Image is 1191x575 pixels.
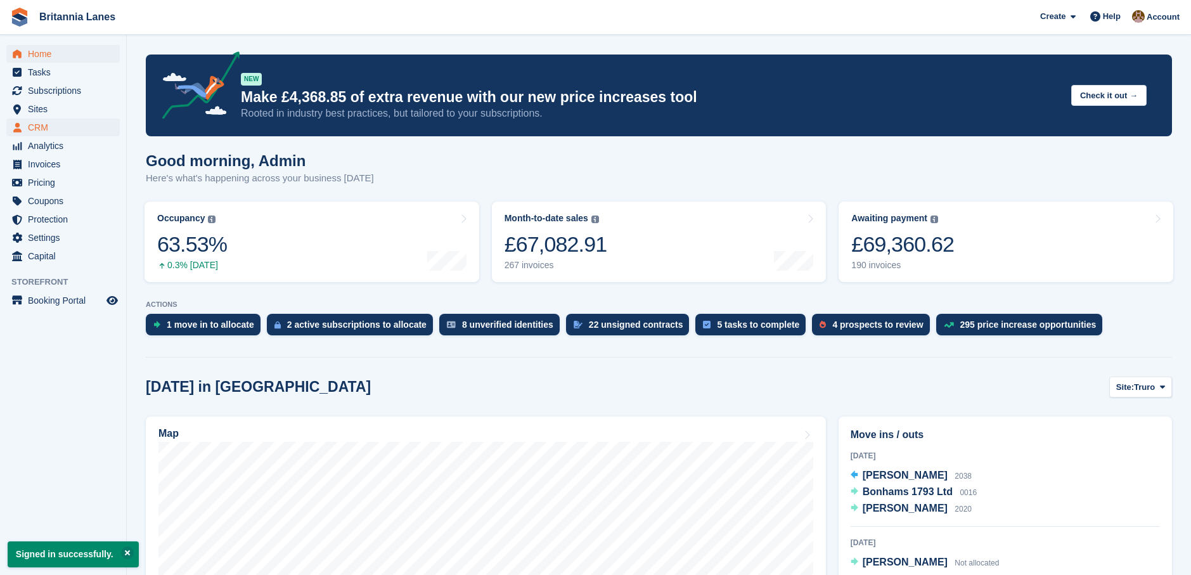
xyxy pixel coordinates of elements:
a: [PERSON_NAME] 2020 [851,501,972,517]
span: Booking Portal [28,292,104,309]
div: 1 move in to allocate [167,320,254,330]
p: ACTIONS [146,300,1172,309]
h2: Move ins / outs [851,427,1160,443]
span: Capital [28,247,104,265]
div: 0.3% [DATE] [157,260,227,271]
div: 2 active subscriptions to allocate [287,320,427,330]
p: Make £4,368.85 of extra revenue with our new price increases tool [241,88,1061,107]
a: 5 tasks to complete [695,314,812,342]
img: prospect-51fa495bee0391a8d652442698ab0144808aea92771e9ea1ae160a38d050c398.svg [820,321,826,328]
div: 22 unsigned contracts [589,320,683,330]
div: 63.53% [157,231,227,257]
a: menu [6,45,120,63]
a: menu [6,82,120,100]
div: 8 unverified identities [462,320,553,330]
span: Home [28,45,104,63]
h2: Map [158,428,179,439]
div: Month-to-date sales [505,213,588,224]
button: Site: Truro [1109,377,1172,397]
a: menu [6,63,120,81]
button: Check it out → [1071,85,1147,106]
span: Bonhams 1793 Ltd [863,486,953,497]
p: Here's what's happening across your business [DATE] [146,171,374,186]
a: menu [6,210,120,228]
h1: Good morning, Admin [146,152,374,169]
a: menu [6,174,120,191]
img: Admin [1132,10,1145,23]
span: [PERSON_NAME] [863,557,948,567]
span: Help [1103,10,1121,23]
a: Occupancy 63.53% 0.3% [DATE] [145,202,479,282]
img: stora-icon-8386f47178a22dfd0bd8f6a31ec36ba5ce8667c1dd55bd0f319d3a0aa187defe.svg [10,8,29,27]
a: [PERSON_NAME] 2038 [851,468,972,484]
a: menu [6,100,120,118]
span: Protection [28,210,104,228]
a: 1 move in to allocate [146,314,267,342]
span: Tasks [28,63,104,81]
a: Bonhams 1793 Ltd 0016 [851,484,977,501]
span: Truro [1134,381,1155,394]
div: [DATE] [851,537,1160,548]
span: Subscriptions [28,82,104,100]
a: 8 unverified identities [439,314,566,342]
h2: [DATE] in [GEOGRAPHIC_DATA] [146,378,371,396]
img: move_ins_to_allocate_icon-fdf77a2bb77ea45bf5b3d319d69a93e2d87916cf1d5bf7949dd705db3b84f3ca.svg [153,321,160,328]
span: Analytics [28,137,104,155]
a: Awaiting payment £69,360.62 190 invoices [839,202,1173,282]
a: 2 active subscriptions to allocate [267,314,439,342]
span: Sites [28,100,104,118]
img: icon-info-grey-7440780725fd019a000dd9b08b2336e03edf1995a4989e88bcd33f0948082b44.svg [208,216,216,223]
a: menu [6,155,120,173]
a: 4 prospects to review [812,314,936,342]
img: price_increase_opportunities-93ffe204e8149a01c8c9dc8f82e8f89637d9d84a8eef4429ea346261dce0b2c0.svg [944,322,954,328]
span: Not allocated [955,559,999,567]
img: icon-info-grey-7440780725fd019a000dd9b08b2336e03edf1995a4989e88bcd33f0948082b44.svg [591,216,599,223]
a: [PERSON_NAME] Not allocated [851,555,1000,571]
div: 295 price increase opportunities [960,320,1097,330]
span: Storefront [11,276,126,288]
span: Create [1040,10,1065,23]
span: Invoices [28,155,104,173]
span: CRM [28,119,104,136]
div: 190 invoices [851,260,954,271]
span: [PERSON_NAME] [863,470,948,481]
div: NEW [241,73,262,86]
a: Preview store [105,293,120,308]
img: active_subscription_to_allocate_icon-d502201f5373d7db506a760aba3b589e785aa758c864c3986d89f69b8ff3... [274,321,281,329]
div: 267 invoices [505,260,607,271]
span: 2038 [955,472,972,481]
div: 4 prospects to review [832,320,923,330]
img: icon-info-grey-7440780725fd019a000dd9b08b2336e03edf1995a4989e88bcd33f0948082b44.svg [930,216,938,223]
div: [DATE] [851,450,1160,462]
span: 2020 [955,505,972,514]
span: 0016 [960,488,977,497]
div: £69,360.62 [851,231,954,257]
img: price-adjustments-announcement-icon-8257ccfd72463d97f412b2fc003d46551f7dbcb40ab6d574587a9cd5c0d94... [151,51,240,124]
a: menu [6,192,120,210]
span: Pricing [28,174,104,191]
div: Occupancy [157,213,205,224]
a: 22 unsigned contracts [566,314,696,342]
span: Settings [28,229,104,247]
span: Coupons [28,192,104,210]
a: menu [6,229,120,247]
span: Site: [1116,381,1134,394]
p: Rooted in industry best practices, but tailored to your subscriptions. [241,107,1061,120]
span: Account [1147,11,1180,23]
a: menu [6,119,120,136]
a: Month-to-date sales £67,082.91 267 invoices [492,202,827,282]
p: Signed in successfully. [8,541,139,567]
a: menu [6,247,120,265]
img: verify_identity-adf6edd0f0f0b5bbfe63781bf79b02c33cf7c696d77639b501bdc392416b5a36.svg [447,321,456,328]
a: menu [6,292,120,309]
div: 5 tasks to complete [717,320,799,330]
div: Awaiting payment [851,213,927,224]
img: task-75834270c22a3079a89374b754ae025e5fb1db73e45f91037f5363f120a921f8.svg [703,321,711,328]
div: £67,082.91 [505,231,607,257]
a: 295 price increase opportunities [936,314,1109,342]
span: [PERSON_NAME] [863,503,948,514]
a: Britannia Lanes [34,6,120,27]
img: contract_signature_icon-13c848040528278c33f63329250d36e43548de30e8caae1d1a13099fd9432cc5.svg [574,321,583,328]
a: menu [6,137,120,155]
